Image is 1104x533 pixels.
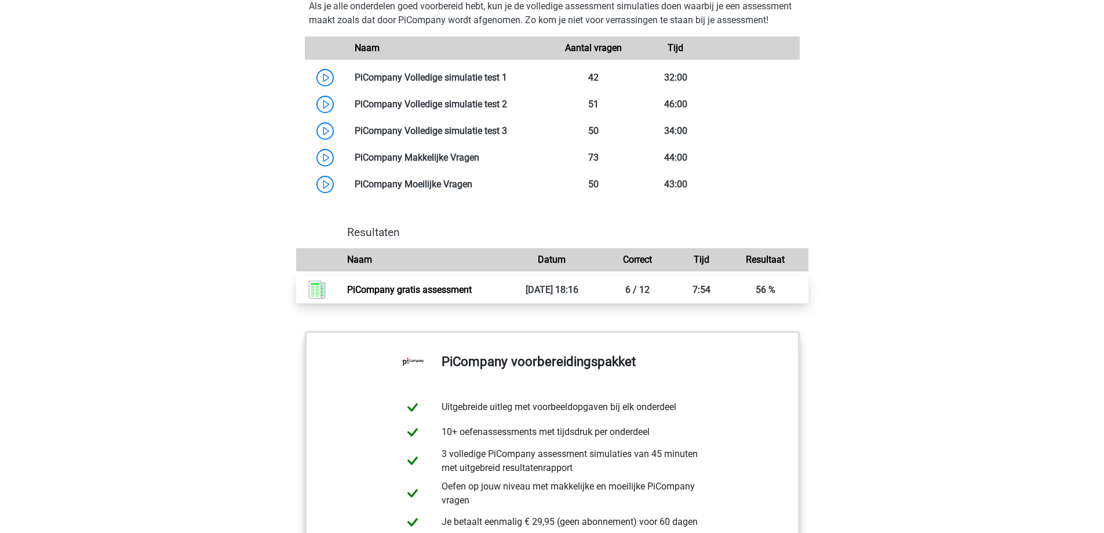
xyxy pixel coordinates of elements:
div: PiCompany Volledige simulatie test 1 [346,71,552,85]
div: Tijd [635,41,717,55]
div: Tijd [680,253,723,267]
div: Resultaat [723,253,808,267]
h4: Resultaten [347,226,799,239]
div: PiCompany Moeilijke Vragen [346,177,552,191]
div: PiCompany Makkelijke Vragen [346,151,552,165]
a: PiCompany gratis assessment [347,284,472,295]
div: Aantal vragen [552,41,634,55]
div: Correct [595,253,680,267]
div: PiCompany Volledige simulatie test 3 [346,124,552,138]
div: Datum [509,253,595,267]
div: PiCompany Volledige simulatie test 2 [346,97,552,111]
div: Naam [338,253,509,267]
div: Naam [346,41,552,55]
